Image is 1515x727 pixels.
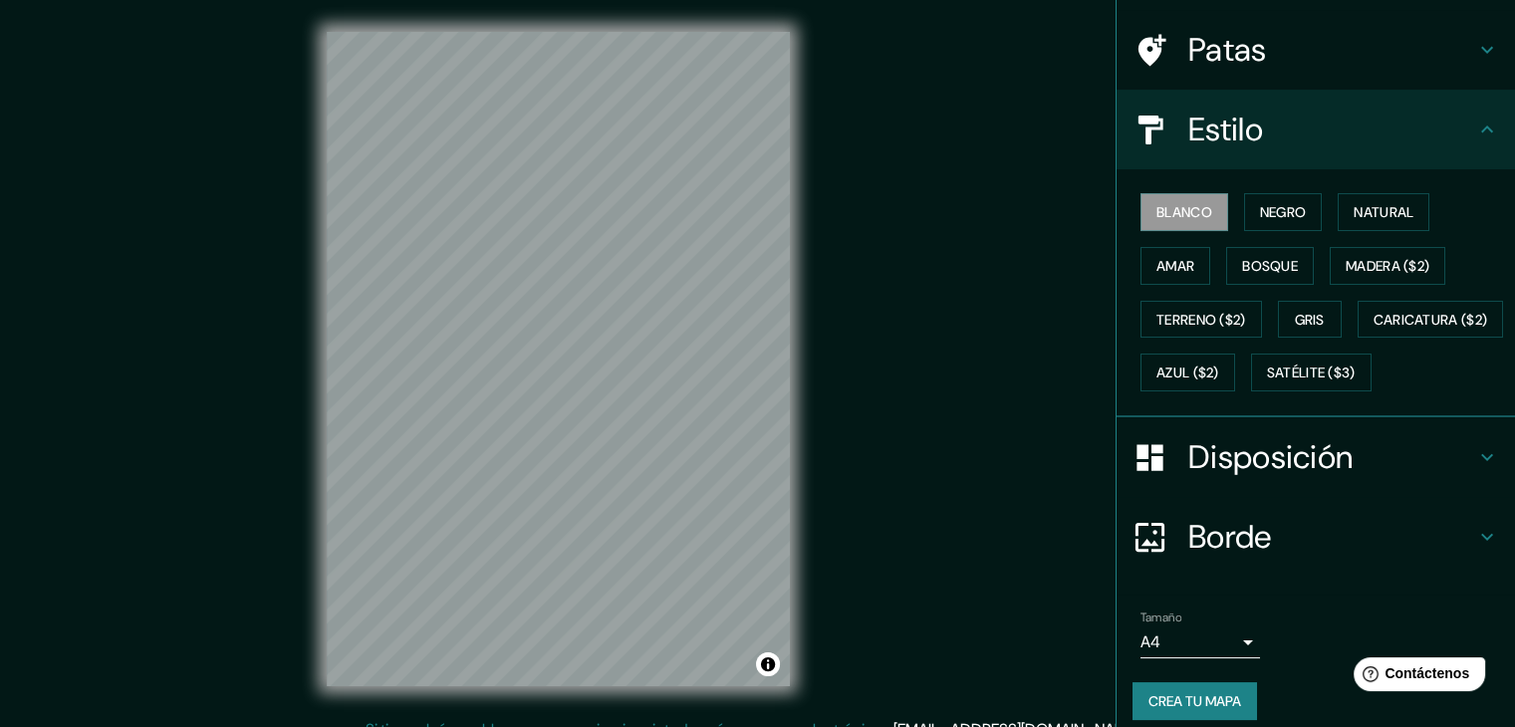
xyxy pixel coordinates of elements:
[1226,247,1314,285] button: Bosque
[1140,631,1160,652] font: A4
[1338,193,1429,231] button: Natural
[1148,692,1241,710] font: Crea tu mapa
[1188,109,1263,150] font: Estilo
[1278,301,1342,339] button: Gris
[1188,516,1272,558] font: Borde
[1346,257,1429,275] font: Madera ($2)
[1117,90,1515,169] div: Estilo
[1156,203,1212,221] font: Blanco
[1338,649,1493,705] iframe: Lanzador de widgets de ayuda
[1251,354,1372,391] button: Satélite ($3)
[1117,497,1515,577] div: Borde
[1117,10,1515,90] div: Patas
[1140,301,1262,339] button: Terreno ($2)
[1133,682,1257,720] button: Crea tu mapa
[1244,193,1323,231] button: Negro
[1330,247,1445,285] button: Madera ($2)
[1140,609,1181,625] font: Tamaño
[1242,257,1298,275] font: Bosque
[1140,626,1260,658] div: A4
[1374,311,1488,329] font: Caricatura ($2)
[1188,29,1267,71] font: Patas
[1140,247,1210,285] button: Amar
[1140,354,1235,391] button: Azul ($2)
[1260,203,1307,221] font: Negro
[1358,301,1504,339] button: Caricatura ($2)
[1156,257,1194,275] font: Amar
[1267,364,1356,382] font: Satélite ($3)
[1140,193,1228,231] button: Blanco
[1156,311,1246,329] font: Terreno ($2)
[327,32,790,686] canvas: Mapa
[1117,417,1515,497] div: Disposición
[1188,436,1353,478] font: Disposición
[1156,364,1219,382] font: Azul ($2)
[1354,203,1413,221] font: Natural
[1295,311,1325,329] font: Gris
[756,652,780,676] button: Activar o desactivar atribución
